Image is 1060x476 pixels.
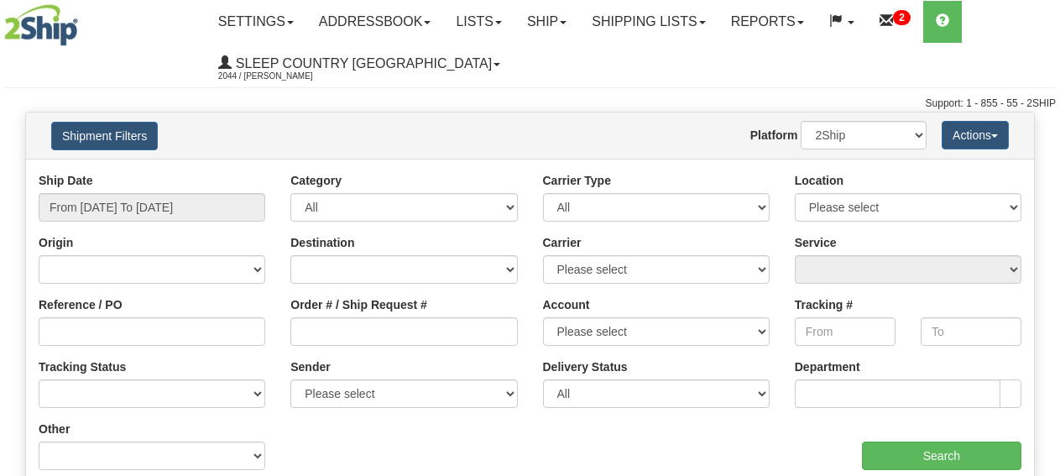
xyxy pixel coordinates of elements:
[921,317,1021,346] input: To
[39,234,73,251] label: Origin
[39,358,126,375] label: Tracking Status
[290,358,330,375] label: Sender
[543,172,611,189] label: Carrier Type
[443,1,514,43] a: Lists
[306,1,444,43] a: Addressbook
[893,10,911,25] sup: 2
[795,358,860,375] label: Department
[543,358,628,375] label: Delivery Status
[795,317,896,346] input: From
[718,1,817,43] a: Reports
[543,296,590,313] label: Account
[750,127,798,144] label: Platform
[39,172,93,189] label: Ship Date
[579,1,718,43] a: Shipping lists
[290,172,342,189] label: Category
[514,1,579,43] a: Ship
[4,97,1056,111] div: Support: 1 - 855 - 55 - 2SHIP
[206,1,306,43] a: Settings
[218,68,344,85] span: 2044 / [PERSON_NAME]
[1021,152,1058,323] iframe: chat widget
[795,172,843,189] label: Location
[867,1,923,43] a: 2
[543,234,582,251] label: Carrier
[862,442,1021,470] input: Search
[51,122,158,150] button: Shipment Filters
[795,296,853,313] label: Tracking #
[290,234,354,251] label: Destination
[39,421,70,437] label: Other
[290,296,427,313] label: Order # / Ship Request #
[39,296,123,313] label: Reference / PO
[942,121,1009,149] button: Actions
[206,43,513,85] a: Sleep Country [GEOGRAPHIC_DATA] 2044 / [PERSON_NAME]
[795,234,837,251] label: Service
[232,56,492,71] span: Sleep Country [GEOGRAPHIC_DATA]
[4,4,78,46] img: logo2044.jpg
